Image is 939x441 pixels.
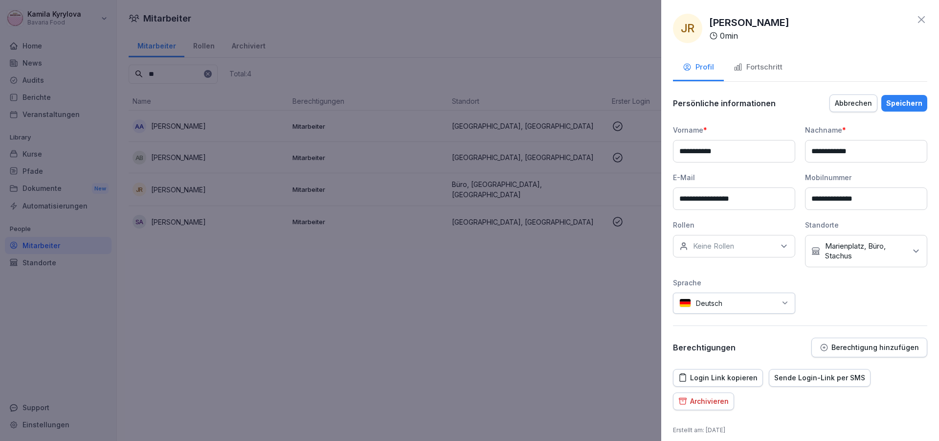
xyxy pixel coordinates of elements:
[673,220,795,230] div: Rollen
[673,98,776,108] p: Persönliche informationen
[673,343,736,352] p: Berechtigungen
[673,426,725,435] p: Erstellt am : [DATE]
[805,125,927,135] div: Nachname
[679,299,691,308] img: de.svg
[886,98,922,109] div: Speichern
[673,55,724,81] button: Profil
[678,372,758,383] div: Login Link kopieren
[673,369,763,387] button: Login Link kopieren
[831,344,919,351] p: Berechtigung hinzufügen
[683,62,714,73] div: Profil
[673,172,795,183] div: E-Mail
[673,14,702,43] div: JR
[829,94,877,112] button: Abbrechen
[709,15,789,30] p: [PERSON_NAME]
[769,369,871,387] button: Sende Login-Link per SMS
[774,372,865,383] div: Sende Login-Link per SMS
[734,62,782,73] div: Fortschritt
[673,393,734,410] button: Archivieren
[693,241,734,251] p: Keine Rollen
[805,172,927,183] div: Mobilnummer
[835,98,872,109] div: Abbrechen
[678,396,729,407] div: Archivieren
[673,293,795,314] div: Deutsch
[724,55,792,81] button: Fortschritt
[881,95,927,112] button: Speichern
[673,125,795,135] div: Vorname
[673,278,795,288] div: Sprache
[811,338,927,357] button: Berechtigung hinzufügen
[825,241,906,261] p: Marienplatz, Büro, Stachus
[720,30,738,42] p: 0 min
[805,220,927,230] div: Standorte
